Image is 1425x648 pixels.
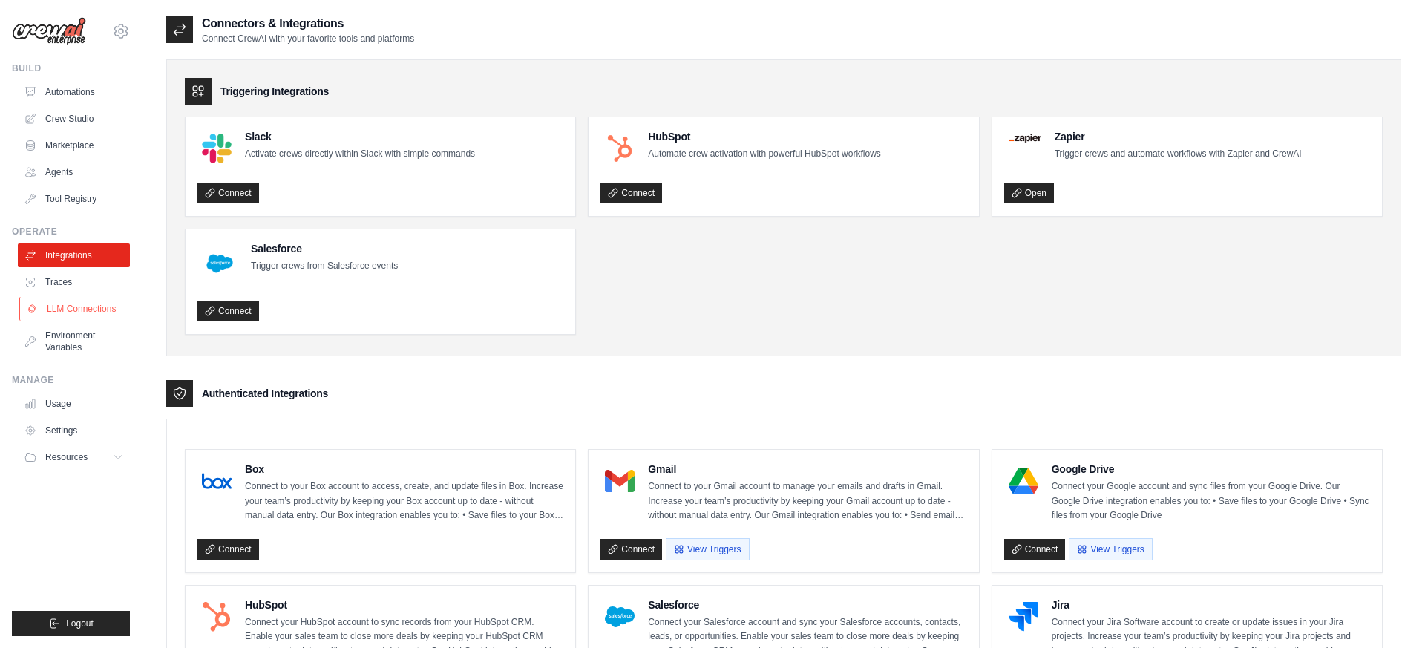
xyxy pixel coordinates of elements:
h4: Salesforce [648,598,966,612]
span: Logout [66,618,94,629]
h4: Gmail [648,462,966,477]
div: Build [12,62,130,74]
a: Connect [1004,539,1066,560]
img: Salesforce Logo [202,246,237,281]
a: Settings [18,419,130,442]
h4: Salesforce [251,241,398,256]
span: Resources [45,451,88,463]
a: Integrations [18,243,130,267]
a: Agents [18,160,130,184]
p: Trigger crews from Salesforce events [251,259,398,274]
img: HubSpot Logo [202,602,232,632]
p: Connect to your Box account to access, create, and update files in Box. Increase your team’s prod... [245,480,563,523]
a: LLM Connections [19,297,131,321]
div: Manage [12,374,130,386]
a: Automations [18,80,130,104]
h4: Slack [245,129,475,144]
p: Connect to your Gmail account to manage your emails and drafts in Gmail. Increase your team’s pro... [648,480,966,523]
a: Traces [18,270,130,294]
img: Jira Logo [1009,602,1038,632]
img: Slack Logo [202,134,232,163]
p: Connect CrewAI with your favorite tools and platforms [202,33,414,45]
img: Google Drive Logo [1009,466,1038,496]
h3: Triggering Integrations [220,84,329,99]
a: Connect [197,539,259,560]
h4: Zapier [1055,129,1302,144]
button: View Triggers [666,538,749,560]
img: Gmail Logo [605,466,635,496]
h4: Box [245,462,563,477]
h3: Authenticated Integrations [202,386,328,401]
a: Connect [197,301,259,321]
p: Automate crew activation with powerful HubSpot workflows [648,147,880,162]
h4: HubSpot [648,129,880,144]
button: View Triggers [1069,538,1152,560]
a: Connect [600,183,662,203]
a: Connect [600,539,662,560]
p: Connect your Google account and sync files from your Google Drive. Our Google Drive integration e... [1052,480,1370,523]
h4: Google Drive [1052,462,1370,477]
h2: Connectors & Integrations [202,15,414,33]
button: Logout [12,611,130,636]
div: Operate [12,226,130,238]
h4: HubSpot [245,598,563,612]
h4: Jira [1052,598,1370,612]
a: Tool Registry [18,187,130,211]
a: Environment Variables [18,324,130,359]
a: Open [1004,183,1054,203]
img: Zapier Logo [1009,134,1041,143]
a: Connect [197,183,259,203]
img: Box Logo [202,466,232,496]
a: Crew Studio [18,107,130,131]
button: Resources [18,445,130,469]
a: Usage [18,392,130,416]
img: Salesforce Logo [605,602,635,632]
img: Logo [12,17,86,45]
img: HubSpot Logo [605,134,635,163]
a: Marketplace [18,134,130,157]
p: Trigger crews and automate workflows with Zapier and CrewAI [1055,147,1302,162]
p: Activate crews directly within Slack with simple commands [245,147,475,162]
